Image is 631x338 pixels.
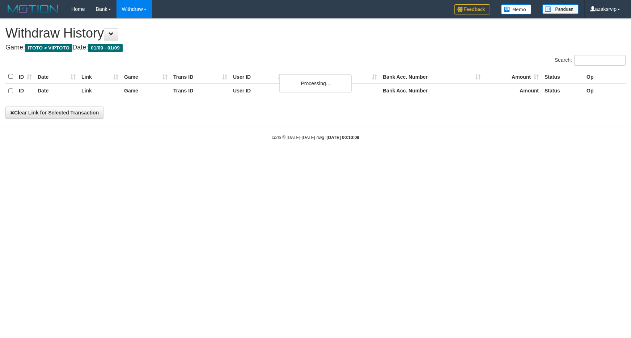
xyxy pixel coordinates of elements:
th: Trans ID [170,84,230,98]
th: Op [584,84,626,98]
th: Status [542,70,584,84]
span: ITOTO > VIPTOTO [25,44,72,52]
input: Search: [574,55,626,66]
img: Button%20Memo.svg [501,4,532,14]
strong: [DATE] 00:10:09 [327,135,359,140]
img: Feedback.jpg [454,4,490,14]
small: code © [DATE]-[DATE] dwg | [272,135,359,140]
th: ID [16,70,35,84]
th: Amount [483,70,542,84]
h1: Withdraw History [5,26,626,40]
button: Clear Link for Selected Transaction [5,107,103,119]
img: panduan.png [542,4,579,14]
th: Game [121,84,170,98]
th: Game [121,70,170,84]
label: Search: [555,55,626,66]
th: Bank Acc. Name [286,70,380,84]
th: Link [79,84,121,98]
th: Amount [483,84,542,98]
th: Date [35,70,79,84]
th: User ID [230,84,286,98]
th: Link [79,70,121,84]
th: ID [16,84,35,98]
th: Bank Acc. Number [380,70,483,84]
h4: Game: Date: [5,44,626,51]
img: MOTION_logo.png [5,4,60,14]
th: Trans ID [170,70,230,84]
th: Bank Acc. Number [380,84,483,98]
span: 01/09 - 01/09 [88,44,123,52]
th: Op [584,70,626,84]
th: Status [542,84,584,98]
th: User ID [230,70,286,84]
th: Date [35,84,79,98]
div: Processing... [279,74,352,92]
